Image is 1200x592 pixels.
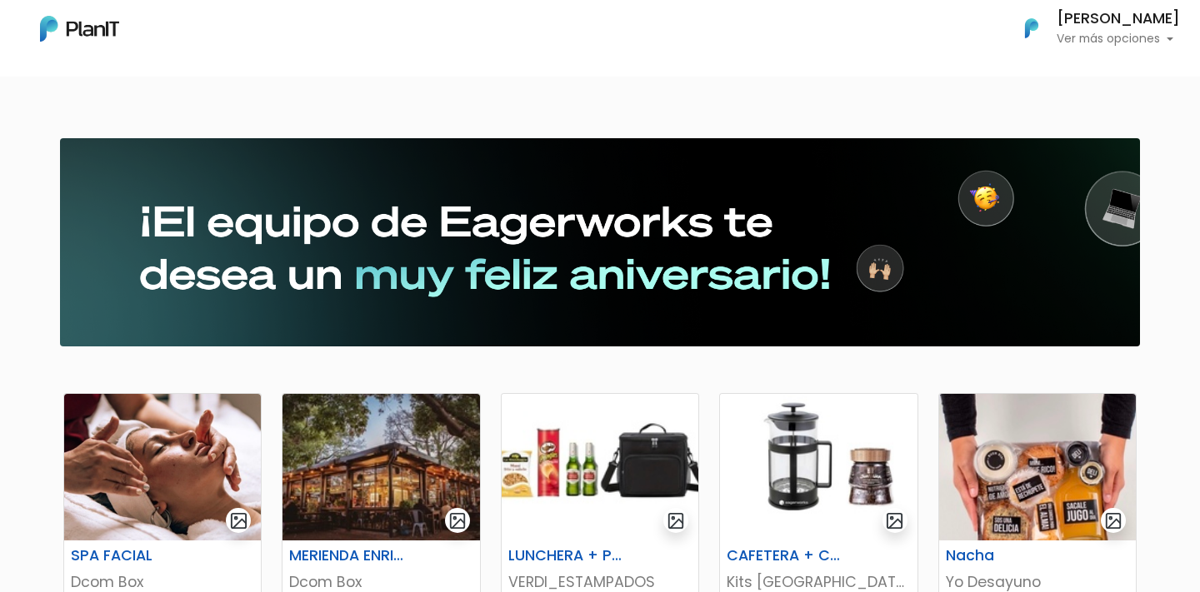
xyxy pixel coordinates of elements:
[885,511,904,530] img: gallery-light
[498,547,634,565] h6: LUNCHERA + PICADA
[502,394,698,540] img: thumb_B5069BE2-F4D7-4801-A181-DF9E184C69A6.jpeg
[936,547,1072,565] h6: Nacha
[1003,7,1180,50] button: PlanIt Logo [PERSON_NAME] Ver más opciones
[229,511,248,530] img: gallery-light
[40,16,119,42] img: PlanIt Logo
[279,547,415,565] h6: MERIENDA ENRIQUETA CAFÉ
[667,511,686,530] img: gallery-light
[448,511,467,530] img: gallery-light
[64,394,261,540] img: thumb_2AAA59ED-4AB8-4286-ADA8-D238202BF1A2.jpeg
[61,547,197,565] h6: SPA FACIAL
[939,394,1136,540] img: thumb_D894C8AE-60BF-4788-A814-9D6A2BE292DF.jpeg
[1057,33,1180,45] p: Ver más opciones
[720,394,917,540] img: thumb_63AE2317-F514-41F3-A209-2759B9902972.jpeg
[1013,10,1050,47] img: PlanIt Logo
[282,394,479,540] img: thumb_6349CFF3-484F-4BCD-9940-78224EC48F4B.jpeg
[717,547,852,565] h6: CAFETERA + CAFÉ [PERSON_NAME]
[1057,12,1180,27] h6: [PERSON_NAME]
[1104,511,1123,530] img: gallery-light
